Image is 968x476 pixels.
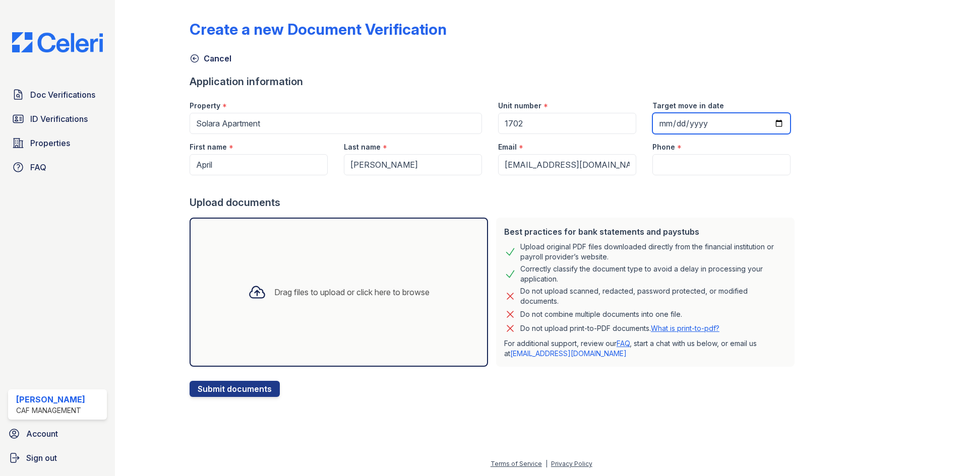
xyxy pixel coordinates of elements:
[491,460,542,467] a: Terms of Service
[520,308,682,320] div: Do not combine multiple documents into one file.
[30,161,46,173] span: FAQ
[520,323,719,333] p: Do not upload print-to-PDF documents.
[16,393,85,405] div: [PERSON_NAME]
[652,142,675,152] label: Phone
[190,20,447,38] div: Create a new Document Verification
[617,339,630,348] a: FAQ
[4,424,111,444] a: Account
[498,101,541,111] label: Unit number
[30,89,95,101] span: Doc Verifications
[504,338,786,359] p: For additional support, review our , start a chat with us below, or email us at
[26,428,58,440] span: Account
[4,32,111,52] img: CE_Logo_Blue-a8612792a0a2168367f1c8372b55b34899dd931a85d93a1a3d3e32e68fde9ad4.png
[8,109,107,129] a: ID Verifications
[190,75,799,89] div: Application information
[520,264,786,284] div: Correctly classify the document type to avoid a delay in processing your application.
[498,142,517,152] label: Email
[190,381,280,397] button: Submit documents
[16,405,85,416] div: CAF Management
[652,101,724,111] label: Target move in date
[30,113,88,125] span: ID Verifications
[510,349,627,358] a: [EMAIL_ADDRESS][DOMAIN_NAME]
[520,242,786,262] div: Upload original PDF files downloaded directly from the financial institution or payroll provider’...
[190,101,220,111] label: Property
[520,286,786,306] div: Do not upload scanned, redacted, password protected, or modified documents.
[190,195,799,210] div: Upload documents
[26,452,57,464] span: Sign out
[504,226,786,238] div: Best practices for bank statements and paystubs
[274,286,430,298] div: Drag files to upload or click here to browse
[30,137,70,149] span: Properties
[551,460,592,467] a: Privacy Policy
[4,448,111,468] a: Sign out
[8,85,107,105] a: Doc Verifications
[8,157,107,177] a: FAQ
[344,142,381,152] label: Last name
[651,324,719,332] a: What is print-to-pdf?
[190,142,227,152] label: First name
[546,460,548,467] div: |
[190,52,231,64] a: Cancel
[8,133,107,153] a: Properties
